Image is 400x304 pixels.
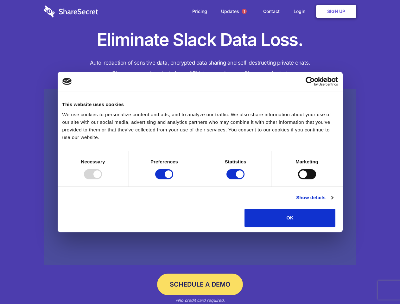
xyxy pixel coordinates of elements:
a: Sign Up [316,5,356,18]
a: Pricing [186,2,213,21]
em: *No credit card required. [175,298,225,303]
button: OK [244,209,335,227]
h4: Auto-redaction of sensitive data, encrypted data sharing and self-destructing private chats. Shar... [44,58,356,79]
strong: Preferences [150,159,178,164]
a: Contact [257,2,286,21]
span: 1 [242,9,247,14]
a: Usercentrics Cookiebot - opens in a new window [283,77,338,86]
div: This website uses cookies [62,101,338,108]
strong: Statistics [225,159,246,164]
strong: Necessary [81,159,105,164]
a: Schedule a Demo [157,274,243,295]
img: logo [62,78,72,85]
a: Login [287,2,315,21]
img: logo-wordmark-white-trans-d4663122ce5f474addd5e946df7df03e33cb6a1c49d2221995e7729f52c070b2.svg [44,5,98,17]
strong: Marketing [295,159,318,164]
a: Wistia video thumbnail [44,89,356,265]
a: Show details [296,194,333,201]
h1: Eliminate Slack Data Loss. [44,28,356,51]
div: We use cookies to personalize content and ads, and to analyze our traffic. We also share informat... [62,111,338,141]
